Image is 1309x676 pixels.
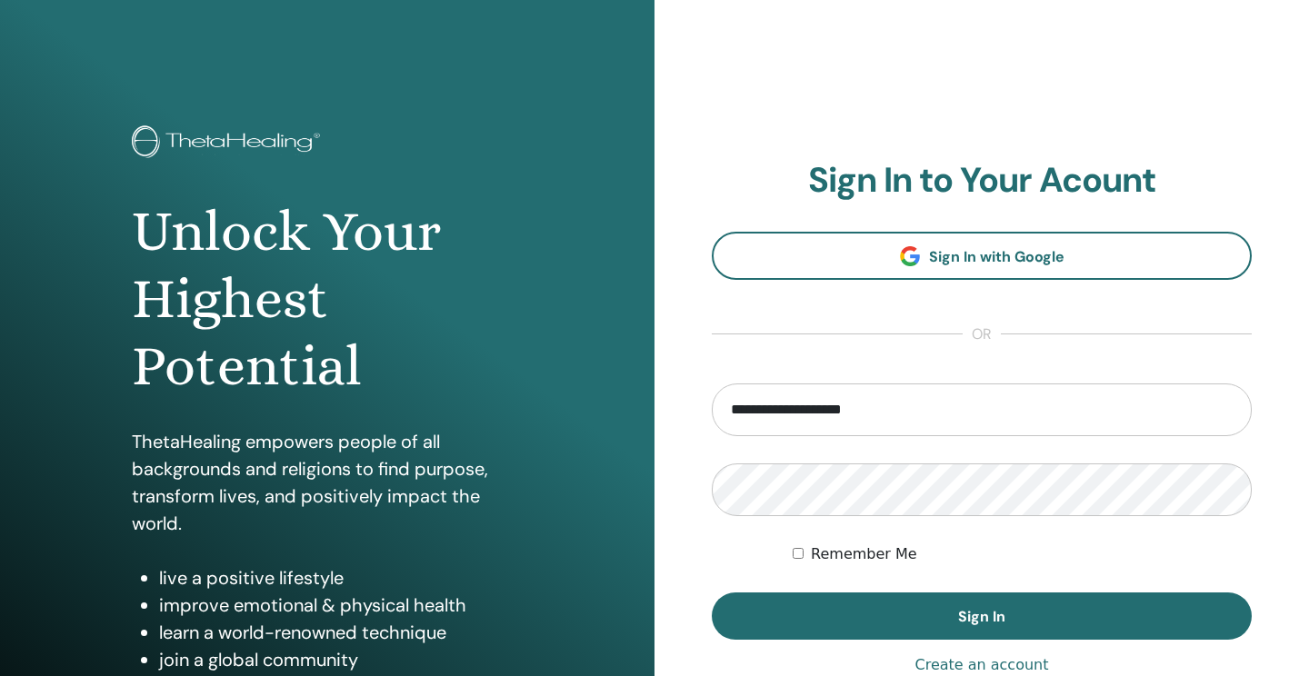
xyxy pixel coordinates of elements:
li: join a global community [159,646,523,673]
a: Create an account [914,654,1048,676]
span: Sign In [958,607,1005,626]
li: learn a world-renowned technique [159,619,523,646]
h2: Sign In to Your Acount [712,160,1252,202]
button: Sign In [712,592,1252,640]
span: Sign In with Google [929,247,1064,266]
li: improve emotional & physical health [159,591,523,619]
div: Keep me authenticated indefinitely or until I manually logout [793,543,1252,565]
a: Sign In with Google [712,232,1252,280]
span: or [963,323,1001,345]
h1: Unlock Your Highest Potential [132,198,523,401]
li: live a positive lifestyle [159,564,523,591]
p: ThetaHealing empowers people of all backgrounds and religions to find purpose, transform lives, a... [132,428,523,537]
label: Remember Me [811,543,917,565]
